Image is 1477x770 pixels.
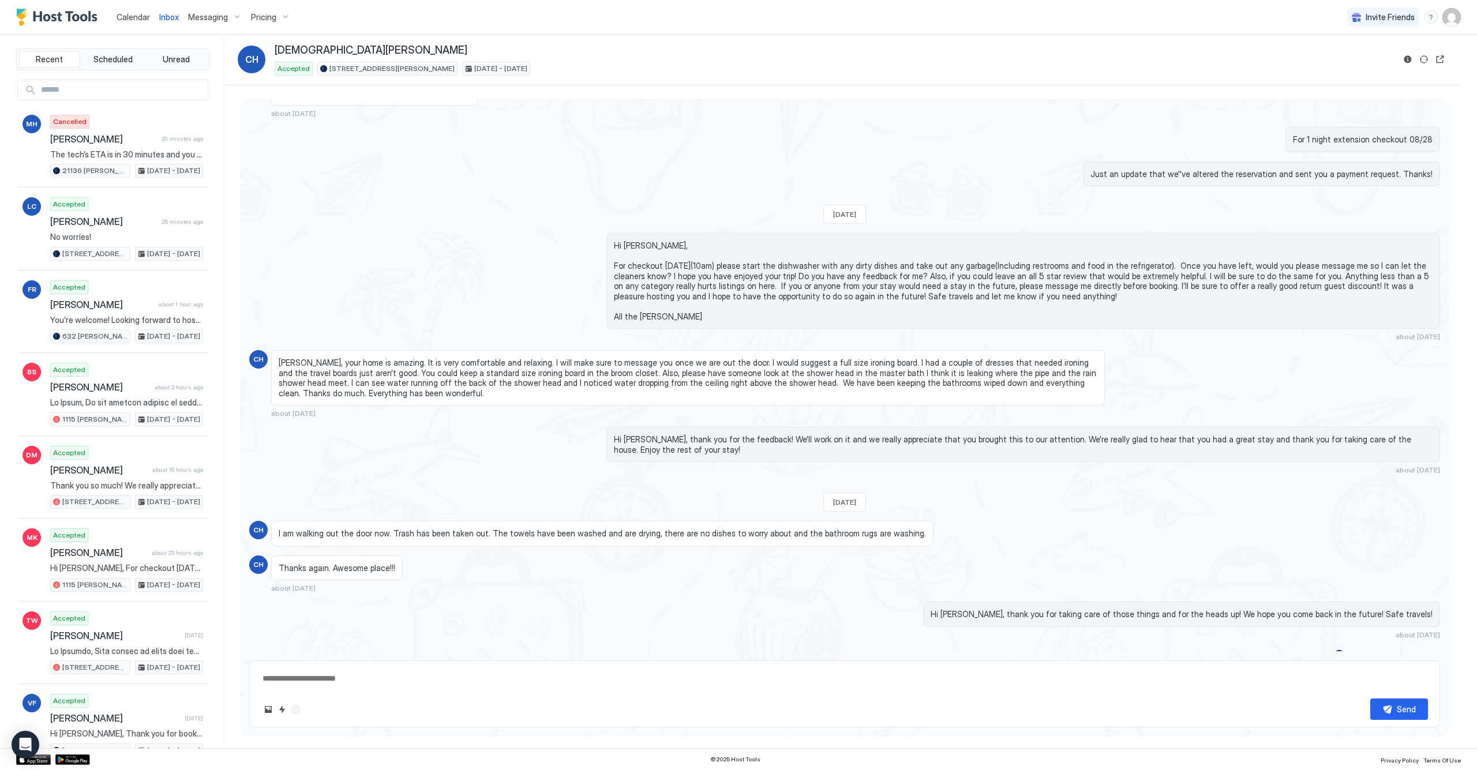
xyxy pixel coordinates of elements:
[50,563,203,573] span: Hi [PERSON_NAME], For checkout [DATE](10am) please start the dishwasher with any dirty dishes and...
[62,166,128,176] span: 21136 [PERSON_NAME]
[279,358,1097,398] span: [PERSON_NAME], your home is amazing. It is very comfortable and relaxing. I will make sure to mes...
[1381,753,1419,765] a: Privacy Policy
[50,232,203,242] span: No worries!
[53,613,85,623] span: Accepted
[261,703,275,716] button: Upload image
[16,9,103,26] a: Host Tools Logo
[185,715,203,722] span: [DATE]
[614,434,1433,455] span: Hi [PERSON_NAME], thank you for the feedback! We'll work on it and we really appreciate that you ...
[53,448,85,458] span: Accepted
[16,48,209,70] div: tab-group
[62,249,128,259] span: [STREET_ADDRESS]
[279,563,395,573] span: Thanks again. Awesome place!!!
[117,11,150,23] a: Calendar
[931,609,1433,619] span: Hi [PERSON_NAME], thank you for taking care of those things and for the heads up! We hope you com...
[474,63,527,74] span: [DATE] - [DATE]
[50,547,147,558] span: [PERSON_NAME]
[50,315,203,325] span: You’re welcome! Looking forward to hosting you!
[62,331,128,341] span: 632 [PERSON_NAME] - New VRBO listing [DATE] update
[1090,169,1433,179] span: Just an update that we''ve altered the reservation and sent you a payment request. Thanks!
[275,44,467,57] span: [DEMOGRAPHIC_DATA][PERSON_NAME]
[329,63,455,74] span: [STREET_ADDRESS][PERSON_NAME]
[28,698,36,708] span: VF
[50,712,180,724] span: [PERSON_NAME]
[253,559,264,570] span: CH
[145,51,207,67] button: Unread
[279,528,926,539] span: I am walking out the door now. Trash has been taken out. The towels have been washed and are dryi...
[50,133,158,145] span: [PERSON_NAME]
[50,397,203,408] span: Lo Ipsum, Do sit ametcon adipisc el seddoei tem inci! U labo etdolo ma aliqu enim adm veni qui no...
[1293,134,1433,145] span: For 1 night extension checkout 08/28
[710,756,760,763] span: © 2025 Host Tools
[50,149,203,160] span: The tech’s ETA is in 30 minutes and you don’t need to be there in case you need to go out.
[155,384,203,391] span: about 2 hours ago
[1424,10,1438,24] div: menu
[27,532,38,543] span: MK
[62,662,128,673] span: [STREET_ADDRESS]
[50,480,203,491] span: Thank you so much! We really appreciate it!
[1370,698,1428,720] button: Send
[278,63,310,74] span: Accepted
[245,52,258,66] span: CH
[152,549,203,557] span: about 23 hours ago
[62,745,128,756] span: [STREET_ADDRESS][PERSON_NAME]
[1366,12,1415,22] span: Invite Friends
[147,497,200,507] span: [DATE] - [DATE]
[147,166,200,176] span: [DATE] - [DATE]
[185,632,203,639] span: [DATE]
[53,365,85,375] span: Accepted
[53,282,85,292] span: Accepted
[55,754,90,765] a: Google Play Store
[50,464,148,476] span: [PERSON_NAME]
[36,54,63,65] span: Recent
[62,414,128,425] span: 1115 [PERSON_NAME] View Ct [PERSON_NAME] 3BR Retreat in [GEOGRAPHIC_DATA]’s [GEOGRAPHIC_DATA]
[27,367,36,377] span: BS
[159,301,203,308] span: about 1 hour ago
[1417,52,1431,66] button: Sync reservation
[833,498,856,506] span: [DATE]
[93,54,133,65] span: Scheduled
[147,580,200,590] span: [DATE] - [DATE]
[1397,703,1416,715] div: Send
[53,199,85,209] span: Accepted
[1401,52,1415,66] button: Reservation information
[50,216,157,227] span: [PERSON_NAME]
[1333,647,1440,662] button: Scheduled Messages
[147,745,200,756] span: [DATE] - [DATE]
[1396,465,1440,474] span: about [DATE]
[251,12,276,22] span: Pricing
[833,210,856,219] span: [DATE]
[16,754,51,765] a: App Store
[253,354,264,365] span: CH
[117,12,150,22] span: Calendar
[1396,332,1440,341] span: about [DATE]
[253,525,264,535] span: CH
[62,497,128,507] span: [STREET_ADDRESS]
[614,241,1433,321] span: Hi [PERSON_NAME], For checkout [DATE](10am) please start the dishwasher with any dirty dishes and...
[275,703,289,716] button: Quick reply
[1442,8,1461,27] div: User profile
[152,466,203,474] span: about 16 hours ago
[271,109,316,118] span: about [DATE]
[1423,757,1461,764] span: Terms Of Use
[1348,648,1427,660] div: Scheduled Messages
[271,409,316,418] span: about [DATE]
[1381,757,1419,764] span: Privacy Policy
[188,12,228,22] span: Messaging
[62,580,128,590] span: 1115 [PERSON_NAME] View Ct [PERSON_NAME] 3BR Retreat in [GEOGRAPHIC_DATA]’s [GEOGRAPHIC_DATA]
[50,381,150,393] span: [PERSON_NAME]
[12,731,39,758] div: Open Intercom Messenger
[36,80,208,100] input: Input Field
[162,218,203,226] span: 25 minutes ago
[27,201,36,212] span: LC
[50,630,180,641] span: [PERSON_NAME]
[163,54,190,65] span: Unread
[53,696,85,706] span: Accepted
[147,249,200,259] span: [DATE] - [DATE]
[83,51,144,67] button: Scheduled
[1396,630,1440,639] span: about [DATE]
[28,284,36,295] span: FR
